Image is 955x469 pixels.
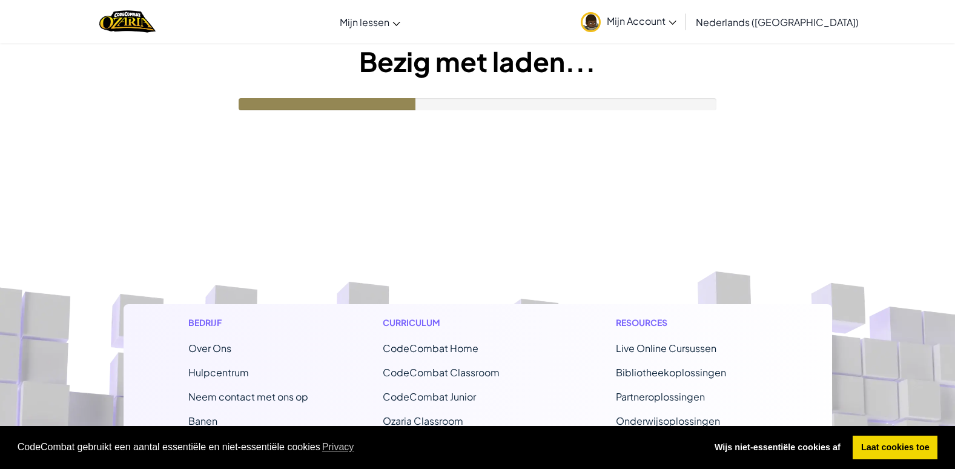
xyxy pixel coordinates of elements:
a: Partneroplossingen [616,390,705,403]
a: CodeCombat Junior [383,390,476,403]
span: CodeCombat gebruikt een aantal essentiële en niet-essentiële cookies [18,438,697,456]
span: Mijn Account [607,15,676,27]
a: Bibliotheekoplossingen [616,366,726,379]
h1: Bedrijf [188,316,308,329]
a: Hulpcentrum [188,366,249,379]
a: allow cookies [853,436,937,460]
a: Live Online Cursussen [616,342,716,354]
a: deny cookies [706,436,848,460]
img: avatar [581,12,601,32]
a: Nederlands ([GEOGRAPHIC_DATA]) [690,5,865,38]
a: CodeCombat Classroom [383,366,500,379]
a: Ozaria by CodeCombat logo [99,9,156,34]
a: Onderwijsoplossingen [616,414,720,427]
span: Neem contact met ons op [188,390,308,403]
span: Nederlands ([GEOGRAPHIC_DATA]) [696,16,859,28]
span: Mijn lessen [340,16,389,28]
a: Ozaria Classroom [383,414,463,427]
a: Banen [188,414,217,427]
a: Over Ons [188,342,231,354]
img: Home [99,9,156,34]
h1: Curriculum [383,316,542,329]
span: CodeCombat Home [383,342,478,354]
a: Mijn lessen [334,5,406,38]
a: learn more about cookies [320,438,356,456]
a: Mijn Account [575,2,682,41]
h1: Resources [616,316,767,329]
